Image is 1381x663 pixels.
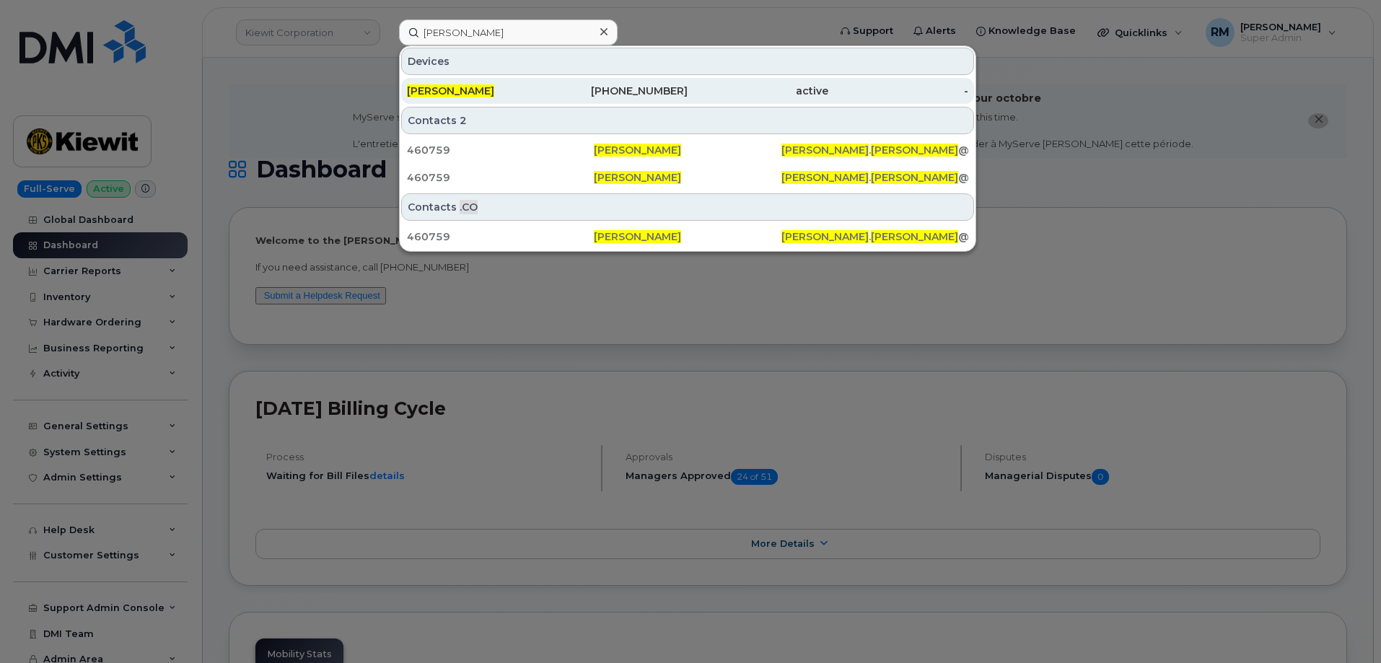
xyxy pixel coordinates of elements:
[594,144,681,157] span: [PERSON_NAME]
[1318,600,1370,652] iframe: Messenger Launcher
[781,229,968,244] div: . @[PERSON_NAME][DOMAIN_NAME]
[871,230,958,243] span: [PERSON_NAME]
[401,48,974,75] div: Devices
[407,170,594,185] div: 460759
[407,84,494,97] span: [PERSON_NAME]
[401,107,974,134] div: Contacts
[401,78,974,104] a: [PERSON_NAME][PHONE_NUMBER]active-
[401,164,974,190] a: 460759[PERSON_NAME][PERSON_NAME].[PERSON_NAME]@[PERSON_NAME][DOMAIN_NAME]
[401,224,974,250] a: 460759[PERSON_NAME][PERSON_NAME].[PERSON_NAME]@[PERSON_NAME][DOMAIN_NAME]
[548,84,688,98] div: [PHONE_NUMBER]
[871,144,958,157] span: [PERSON_NAME]
[781,230,869,243] span: [PERSON_NAME]
[781,143,968,157] div: . @[PERSON_NAME][DOMAIN_NAME]
[460,113,467,128] span: 2
[871,171,958,184] span: [PERSON_NAME]
[688,84,828,98] div: active
[594,171,681,184] span: [PERSON_NAME]
[781,170,968,185] div: . @[PERSON_NAME][DOMAIN_NAME]
[781,144,869,157] span: [PERSON_NAME]
[594,230,681,243] span: [PERSON_NAME]
[781,171,869,184] span: [PERSON_NAME]
[401,137,974,163] a: 460759[PERSON_NAME][PERSON_NAME].[PERSON_NAME]@[PERSON_NAME][DOMAIN_NAME]
[407,143,594,157] div: 460759
[401,193,974,221] div: Contacts
[828,84,969,98] div: -
[460,200,478,214] span: .CO
[407,229,594,244] div: 460759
